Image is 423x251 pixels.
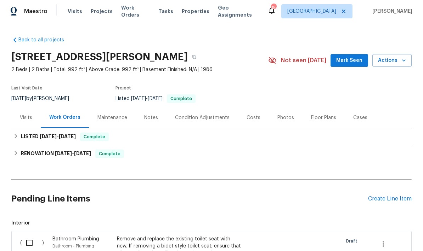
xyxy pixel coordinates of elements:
span: Projects [91,8,113,15]
span: Last Visit Date [11,86,43,90]
div: LISTED [DATE]-[DATE]Complete [11,128,412,145]
div: Maintenance [97,114,127,121]
span: [DATE] [59,134,76,139]
h6: RENOVATION [21,150,91,158]
h2: Pending Line Items [11,182,368,215]
div: Create Line Item [368,195,412,202]
span: [GEOGRAPHIC_DATA] [287,8,336,15]
span: Actions [378,56,406,65]
span: Maestro [24,8,47,15]
span: Mark Seen [336,56,362,65]
button: Mark Seen [331,54,368,67]
span: Visits [68,8,82,15]
span: Listed [115,96,196,101]
span: Interior [11,220,412,227]
span: Bathroom - Plumbing [52,244,94,248]
span: Not seen [DATE] [281,57,326,64]
div: Condition Adjustments [175,114,230,121]
span: [PERSON_NAME] [370,8,412,15]
div: Costs [247,114,260,121]
span: Project [115,86,131,90]
div: Notes [144,114,158,121]
span: Complete [81,133,108,140]
div: Photos [277,114,294,121]
span: Bathroom Plumbing [52,237,99,241]
span: - [40,134,76,139]
div: 15 [271,4,276,11]
span: Geo Assignments [218,4,259,18]
span: [DATE] [55,151,72,156]
span: Properties [182,8,209,15]
div: RENOVATION [DATE]-[DATE]Complete [11,145,412,162]
button: Copy Address [188,51,201,63]
span: 2 Beds | 2 Baths | Total: 992 ft² | Above Grade: 992 ft² | Basement Finished: N/A | 1986 [11,66,268,73]
div: Floor Plans [311,114,336,121]
div: by [PERSON_NAME] [11,94,78,103]
span: Tasks [158,9,173,14]
span: Complete [168,97,195,101]
span: Complete [96,150,123,157]
span: [DATE] [74,151,91,156]
button: Actions [372,54,412,67]
div: Visits [20,114,32,121]
div: Work Orders [49,114,80,121]
span: [DATE] [131,96,146,101]
h6: LISTED [21,133,76,141]
span: - [55,151,91,156]
a: Back to all projects [11,36,79,43]
span: - [131,96,163,101]
span: [DATE] [148,96,163,101]
span: Draft [346,238,360,245]
span: [DATE] [40,134,57,139]
span: Work Orders [121,4,150,18]
span: [DATE] [11,96,26,101]
div: Cases [353,114,367,121]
